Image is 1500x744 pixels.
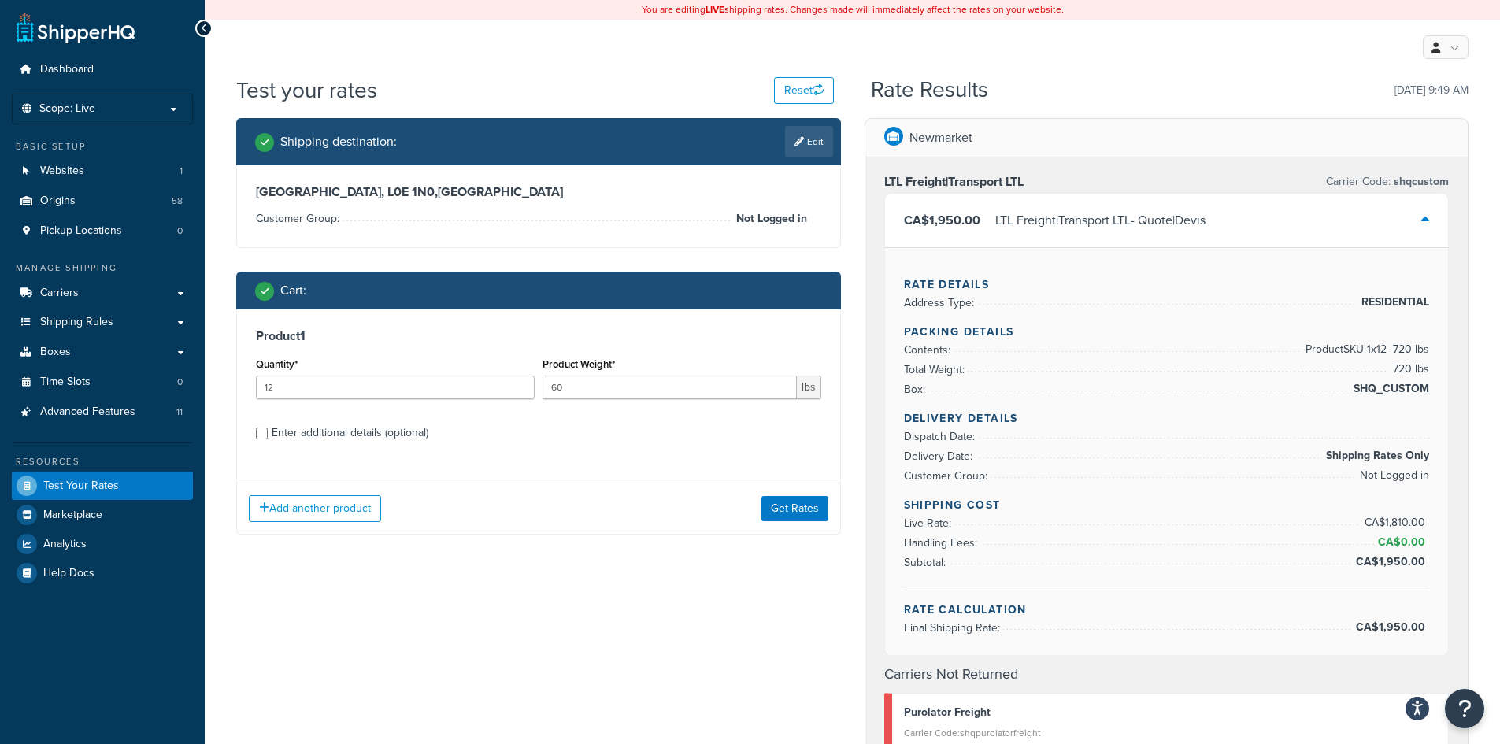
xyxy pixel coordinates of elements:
a: Pickup Locations0 [12,217,193,246]
input: Enter additional details (optional) [256,428,268,439]
label: Quantity* [256,358,298,370]
span: Origins [40,194,76,208]
li: Advanced Features [12,398,193,427]
a: Carriers [12,279,193,308]
li: Pickup Locations [12,217,193,246]
h4: Rate Calculation [904,601,1430,618]
a: Boxes [12,338,193,367]
span: CA$1,950.00 [1356,553,1429,570]
li: Time Slots [12,368,193,397]
p: Newmarket [909,127,972,149]
span: Contents: [904,342,954,358]
span: Dashboard [40,63,94,76]
h4: Packing Details [904,324,1430,340]
span: Handling Fees: [904,535,981,551]
span: Carriers [40,287,79,300]
span: Pickup Locations [40,224,122,238]
a: Dashboard [12,55,193,84]
span: CA$1,950.00 [1356,619,1429,635]
span: CA$1,810.00 [1365,514,1429,531]
button: Reset [774,77,834,104]
label: Product Weight* [543,358,615,370]
h4: Rate Details [904,276,1430,293]
span: CA$0.00 [1378,534,1429,550]
span: Scope: Live [39,102,95,116]
h1: Test your rates [236,75,377,105]
h3: [GEOGRAPHIC_DATA], L0E 1N0 , [GEOGRAPHIC_DATA] [256,184,821,200]
div: Enter additional details (optional) [272,422,428,444]
a: Websites1 [12,157,193,186]
span: Total Weight: [904,361,969,378]
p: [DATE] 9:49 AM [1394,80,1469,102]
span: Analytics [43,538,87,551]
span: Help Docs [43,567,94,580]
span: Shipping Rules [40,316,113,329]
a: Advanced Features11 [12,398,193,427]
h2: Rate Results [871,78,988,102]
h3: Product 1 [256,328,821,344]
a: Origins58 [12,187,193,216]
span: Product SKU-1 x 12 - 720 lbs [1302,340,1429,359]
span: Customer Group: [256,210,343,227]
div: Manage Shipping [12,261,193,275]
button: Open Resource Center [1445,689,1484,728]
span: 1 [180,165,183,178]
span: shqcustom [1391,173,1449,190]
div: Purolator Freight [904,701,1437,724]
h3: LTL Freight|Transport LTL [884,174,1024,190]
span: 58 [172,194,183,208]
button: Add another product [249,495,381,522]
span: CA$1,950.00 [904,211,980,229]
li: Origins [12,187,193,216]
a: Marketplace [12,501,193,529]
span: Not Logged in [732,209,807,228]
a: Shipping Rules [12,308,193,337]
span: Live Rate: [904,515,955,531]
span: Advanced Features [40,405,135,419]
a: Edit [785,126,833,157]
div: LTL Freight|Transport LTL - Quote|Devis [995,209,1206,231]
span: 0 [177,376,183,389]
b: LIVE [706,2,724,17]
button: Get Rates [761,496,828,521]
span: Address Type: [904,294,978,311]
span: Time Slots [40,376,91,389]
h2: Shipping destination : [280,135,397,149]
span: 11 [176,405,183,419]
span: Boxes [40,346,71,359]
span: Websites [40,165,84,178]
span: Shipping Rates Only [1322,446,1429,465]
a: Test Your Rates [12,472,193,500]
li: Websites [12,157,193,186]
h4: Shipping Cost [904,497,1430,513]
div: Carrier Code: shqpurolatorfreight [904,722,1437,744]
h4: Delivery Details [904,410,1430,427]
span: Delivery Date: [904,448,976,465]
span: Dispatch Date: [904,428,979,445]
span: Not Logged in [1356,466,1429,485]
h4: Carriers Not Returned [884,664,1450,685]
span: Customer Group: [904,468,991,484]
span: 0 [177,224,183,238]
span: lbs [797,376,821,399]
a: Analytics [12,530,193,558]
h2: Cart : [280,283,306,298]
input: 0.0 [256,376,535,399]
div: Resources [12,455,193,468]
span: Marketplace [43,509,102,522]
a: Help Docs [12,559,193,587]
div: Basic Setup [12,140,193,154]
span: 720 lbs [1389,360,1429,379]
span: Test Your Rates [43,479,119,493]
span: Final Shipping Rate: [904,620,1004,636]
span: SHQ_CUSTOM [1350,379,1429,398]
input: 0.00 [543,376,797,399]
